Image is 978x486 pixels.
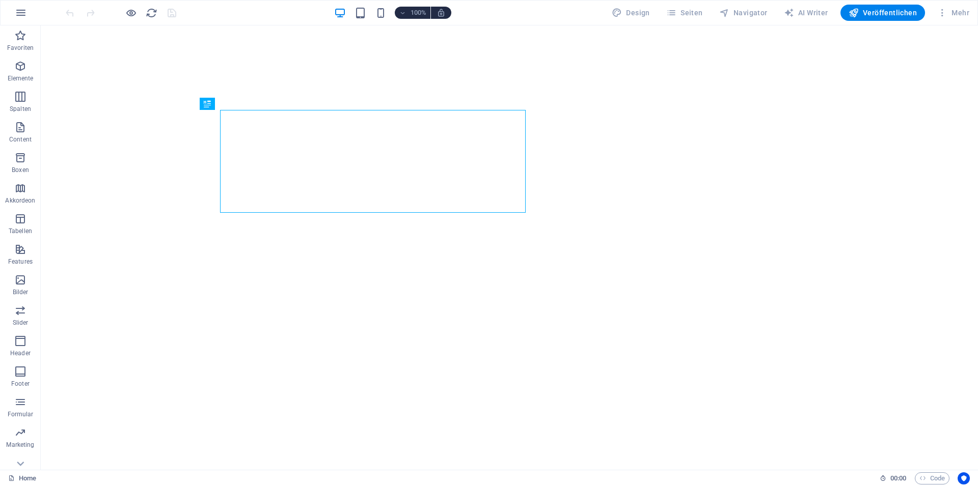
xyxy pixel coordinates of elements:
h6: 100% [410,7,426,19]
p: Features [8,258,33,266]
i: Seite neu laden [146,7,157,19]
span: Design [612,8,650,18]
h6: Session-Zeit [880,472,907,484]
p: Footer [11,380,30,388]
button: AI Writer [780,5,832,21]
p: Header [10,349,31,357]
button: reload [145,7,157,19]
p: Slider [13,319,29,327]
i: Bei Größenänderung Zoomstufe automatisch an das gewählte Gerät anpassen. [437,8,446,17]
button: Seiten [662,5,707,21]
p: Spalten [10,105,31,113]
p: Favoriten [7,44,34,52]
button: Mehr [933,5,973,21]
p: Formular [8,410,34,418]
p: Akkordeon [5,196,35,205]
div: Design (Strg+Alt+Y) [608,5,654,21]
span: Veröffentlichen [849,8,917,18]
button: Code [915,472,949,484]
p: Content [9,135,32,144]
button: Klicke hier, um den Vorschau-Modus zu verlassen [125,7,137,19]
button: Veröffentlichen [840,5,925,21]
a: Klick, um Auswahl aufzuheben. Doppelklick öffnet Seitenverwaltung [8,472,36,484]
p: Bilder [13,288,29,296]
p: Boxen [12,166,29,174]
button: 100% [395,7,431,19]
p: Marketing [6,441,34,449]
span: : [898,474,899,482]
p: Tabellen [9,227,32,235]
button: Usercentrics [958,472,970,484]
span: 00 00 [890,472,906,484]
button: Navigator [715,5,772,21]
p: Elemente [8,74,34,82]
span: Seiten [666,8,703,18]
button: Design [608,5,654,21]
span: AI Writer [784,8,828,18]
span: Navigator [719,8,768,18]
span: Code [919,472,945,484]
span: Mehr [937,8,969,18]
